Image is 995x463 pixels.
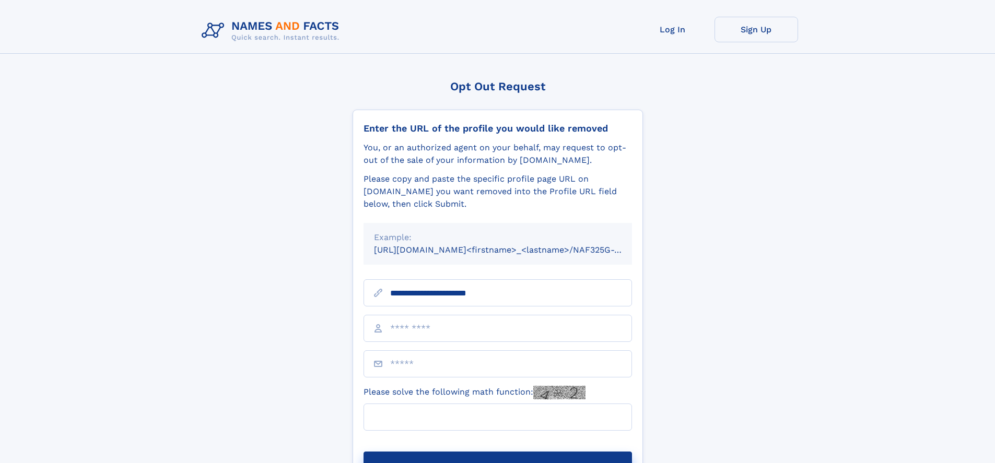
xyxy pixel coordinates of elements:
a: Log In [631,17,715,42]
label: Please solve the following math function: [364,386,586,399]
img: Logo Names and Facts [197,17,348,45]
div: Please copy and paste the specific profile page URL on [DOMAIN_NAME] you want removed into the Pr... [364,173,632,210]
div: You, or an authorized agent on your behalf, may request to opt-out of the sale of your informatio... [364,141,632,167]
small: [URL][DOMAIN_NAME]<firstname>_<lastname>/NAF325G-xxxxxxxx [374,245,652,255]
div: Opt Out Request [353,80,643,93]
div: Example: [374,231,622,244]
div: Enter the URL of the profile you would like removed [364,123,632,134]
a: Sign Up [715,17,798,42]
